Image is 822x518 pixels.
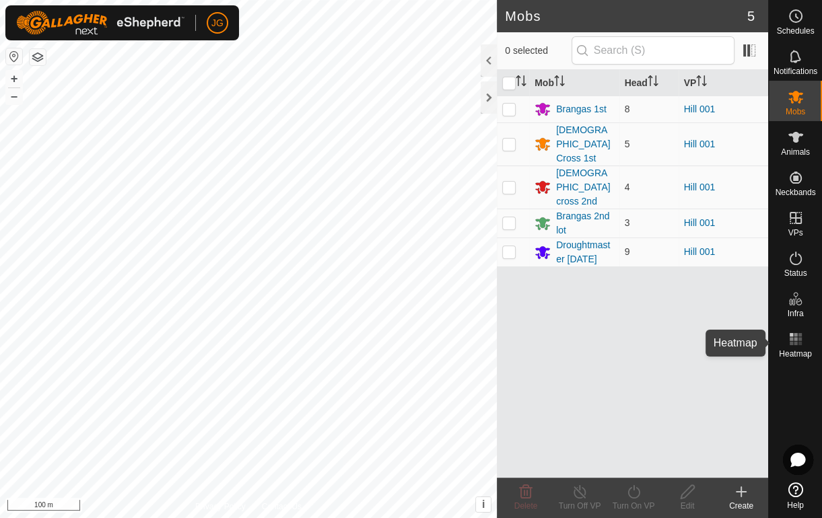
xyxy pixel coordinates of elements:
a: Hill 001 [684,139,716,149]
span: Delete [514,501,538,511]
span: 5 [625,139,630,149]
span: Heatmap [779,350,812,358]
p-sorticon: Activate to sort [516,77,526,88]
span: Infra [787,309,803,318]
span: Schedules [776,27,814,35]
div: Turn On VP [607,500,660,512]
button: Reset Map [6,48,22,65]
div: Edit [660,500,714,512]
div: Droughtmaster [DATE] [556,238,613,266]
span: VPs [788,229,802,237]
span: 3 [625,217,630,228]
img: Gallagher Logo [16,11,184,35]
a: Privacy Policy [195,501,246,513]
span: JG [211,16,224,30]
span: 0 selected [505,44,572,58]
button: + [6,71,22,87]
th: VP [679,70,768,96]
a: Hill 001 [684,182,716,192]
p-sorticon: Activate to sort [648,77,658,88]
a: Hill 001 [684,246,716,257]
span: 8 [625,104,630,114]
a: Hill 001 [684,217,716,228]
h2: Mobs [505,8,747,24]
span: Notifications [774,67,817,75]
a: Hill 001 [684,104,716,114]
div: [DEMOGRAPHIC_DATA] Cross 1st [556,123,613,165]
input: Search (S) [572,36,734,65]
div: Turn Off VP [553,500,607,512]
span: Animals [781,148,810,156]
span: Status [784,269,807,277]
div: Brangas 1st [556,102,607,116]
button: – [6,88,22,104]
th: Mob [529,70,619,96]
span: Neckbands [775,188,815,196]
th: Head [619,70,679,96]
p-sorticon: Activate to sort [696,77,707,88]
div: Create [714,500,768,512]
div: Brangas 2nd lot [556,209,613,237]
button: i [476,497,491,512]
span: 4 [625,182,630,192]
div: [DEMOGRAPHIC_DATA] cross 2nd [556,166,613,209]
button: Map Layers [30,49,46,65]
a: Contact Us [262,501,302,513]
p-sorticon: Activate to sort [554,77,565,88]
span: i [482,498,485,510]
span: 5 [747,6,755,26]
span: Mobs [786,108,805,116]
a: Help [769,477,822,515]
span: 9 [625,246,630,257]
span: Help [787,501,804,509]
